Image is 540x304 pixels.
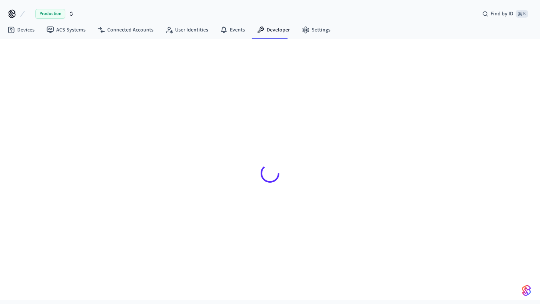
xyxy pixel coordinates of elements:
[40,23,91,37] a: ACS Systems
[476,7,534,21] div: Find by ID⌘ K
[251,23,296,37] a: Developer
[214,23,251,37] a: Events
[296,23,336,37] a: Settings
[1,23,40,37] a: Devices
[91,23,159,37] a: Connected Accounts
[516,10,528,18] span: ⌘ K
[159,23,214,37] a: User Identities
[522,285,531,297] img: SeamLogoGradient.69752ec5.svg
[35,9,65,19] span: Production
[490,10,513,18] span: Find by ID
